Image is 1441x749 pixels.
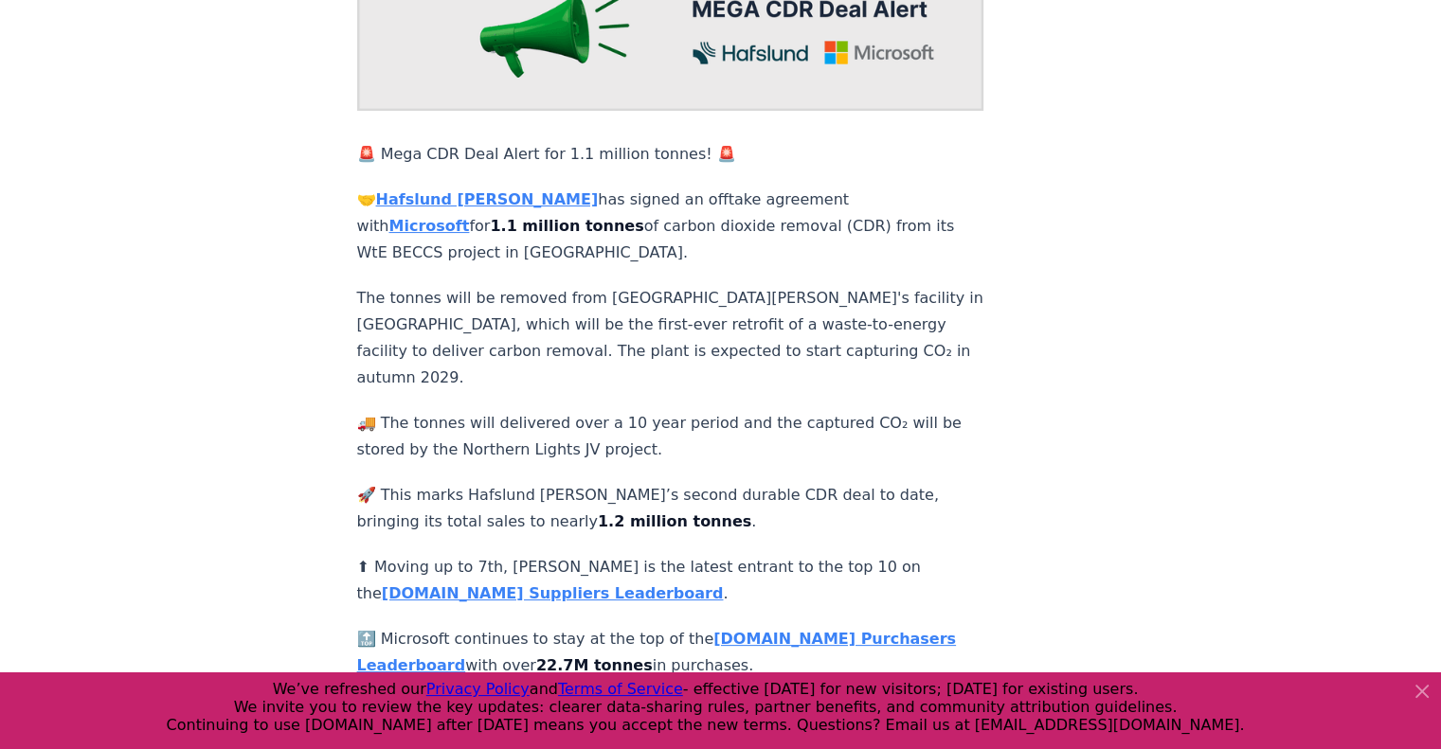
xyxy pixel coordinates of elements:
[490,217,643,235] strong: 1.1 million tonnes
[357,285,984,391] p: The tonnes will be removed from [GEOGRAPHIC_DATA][PERSON_NAME]'s facility in [GEOGRAPHIC_DATA], w...
[388,217,469,235] a: Microsoft
[376,190,599,208] a: Hafslund [PERSON_NAME]
[357,554,984,607] p: ⬆ Moving up to 7th, [PERSON_NAME] is the latest entrant to the top 10 on the .
[357,410,984,463] p: 🚚 The tonnes will delivered over a 10 year period and the captured CO₂ will be stored by the Nort...
[357,187,984,266] p: 🤝 has signed an offtake agreement with for of carbon dioxide removal (CDR) from its WtE BECCS pro...
[357,482,984,535] p: 🚀 This marks Hafslund [PERSON_NAME]’s second durable CDR deal to date, bringing its total sales t...
[357,141,984,168] p: 🚨 Mega CDR Deal Alert for 1.1 million tonnes! 🚨
[357,626,984,679] p: 🔝 Microsoft continues to stay at the top of the with over in purchases.
[598,512,751,530] strong: 1.2 million tonnes
[536,656,653,674] strong: 22.7M tonnes
[382,584,724,602] a: [DOMAIN_NAME] Suppliers Leaderboard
